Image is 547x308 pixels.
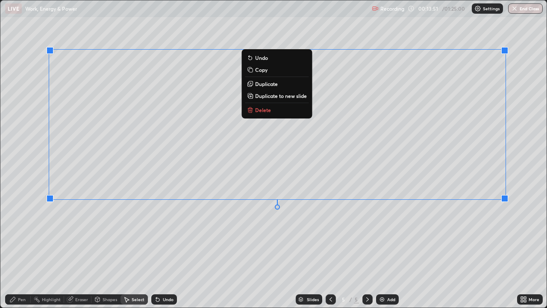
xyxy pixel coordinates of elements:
p: Undo [255,54,268,61]
img: add-slide-button [379,296,385,303]
img: recording.375f2c34.svg [372,5,379,12]
div: More [529,297,539,302]
img: end-class-cross [511,5,518,12]
button: End Class [508,3,543,14]
button: Delete [245,105,309,115]
div: Undo [163,297,174,302]
p: Settings [483,6,500,11]
div: Pen [18,297,26,302]
button: Duplicate to new slide [245,91,309,101]
p: Work, Energy & Power [25,5,77,12]
p: Duplicate to new slide [255,92,307,99]
p: LIVE [8,5,19,12]
button: Duplicate [245,79,309,89]
p: Duplicate [255,80,278,87]
div: 5 [339,297,348,302]
img: class-settings-icons [474,5,481,12]
button: Copy [245,65,309,75]
div: Highlight [42,297,61,302]
p: Delete [255,107,271,113]
div: Shapes [103,297,117,302]
div: Select [132,297,144,302]
div: 5 [354,296,359,303]
p: Recording [380,6,404,12]
p: Copy [255,66,268,73]
div: Add [387,297,395,302]
button: Undo [245,53,309,63]
div: Eraser [75,297,88,302]
div: / [350,297,352,302]
div: Slides [307,297,319,302]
